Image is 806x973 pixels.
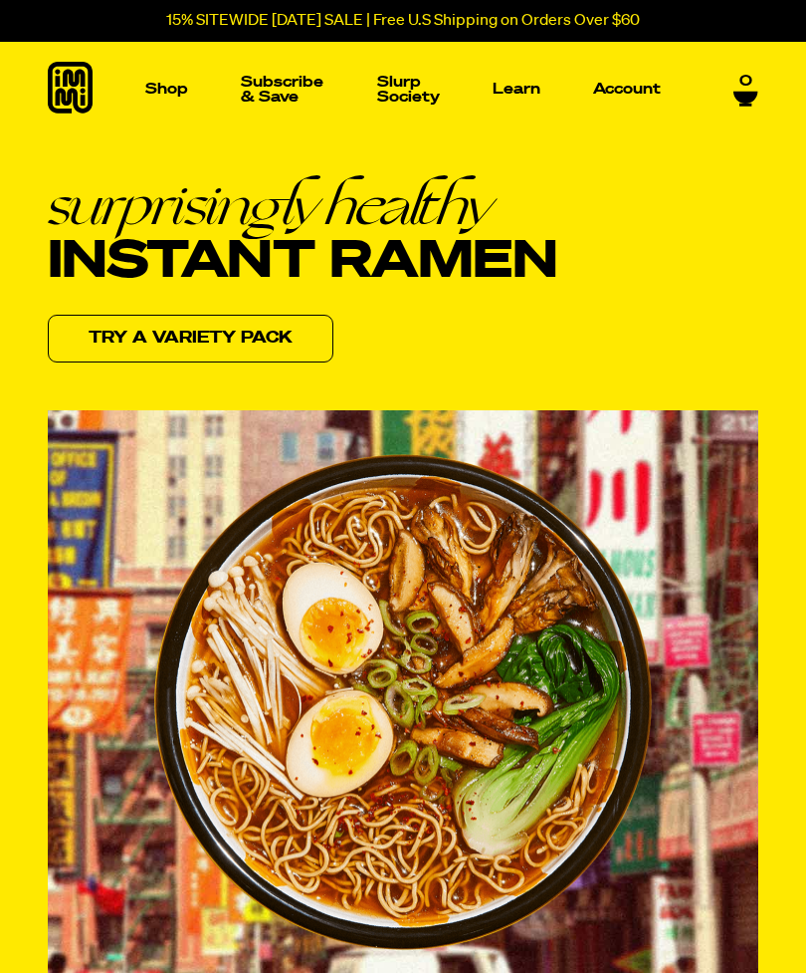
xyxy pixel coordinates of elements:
[137,42,669,136] nav: Main navigation
[585,74,669,105] a: Account
[48,176,557,290] h1: Instant Ramen
[166,12,640,30] p: 15% SITEWIDE [DATE] SALE | Free U.S Shipping on Orders Over $60
[369,67,448,113] a: Slurp Society
[493,82,540,97] p: Learn
[593,82,661,97] p: Account
[377,75,440,105] p: Slurp Society
[154,454,652,951] img: Ramen bowl
[485,42,548,136] a: Learn
[137,42,196,136] a: Shop
[733,73,758,107] a: 0
[233,67,332,113] a: Subscribe & Save
[48,315,333,363] a: Try a variety pack
[145,82,188,97] p: Shop
[739,73,752,91] span: 0
[241,75,324,105] p: Subscribe & Save
[48,176,557,233] em: surprisingly healthy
